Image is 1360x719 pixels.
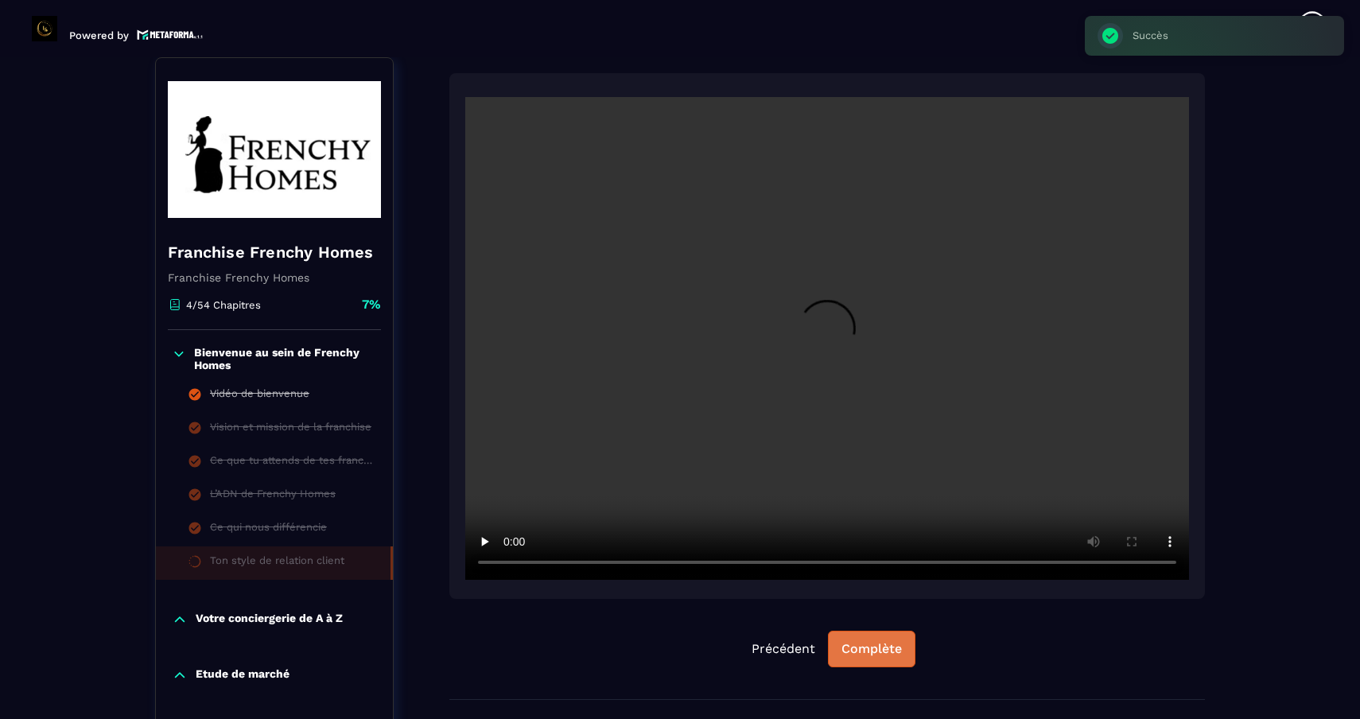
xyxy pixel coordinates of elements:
div: Ce que tu attends de tes franchisés [210,454,377,472]
p: Votre conciergerie de A à Z [196,612,343,628]
div: Ce qui nous différencie [210,521,327,538]
div: Ton style de relation client [210,554,344,572]
button: Complète [828,631,915,667]
img: banner [168,70,381,229]
p: Bienvenue au sein de Frenchy Homes [194,346,377,371]
div: Vidéo de bienvenue [210,387,309,405]
div: L’ADN de Frenchy Homes [210,488,336,505]
button: Précédent [739,632,828,667]
p: 7% [362,296,381,313]
p: Franchise Frenchy Homes [168,271,381,284]
img: logo-branding [32,16,57,41]
p: 4/54 Chapitres [186,299,261,311]
p: Powered by [69,29,129,41]
div: Vision et mission de la franchise [210,421,371,438]
img: logo [137,28,204,41]
div: Complète [841,641,902,657]
p: Etude de marché [196,667,289,683]
h4: Franchise Frenchy Homes [168,241,381,263]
